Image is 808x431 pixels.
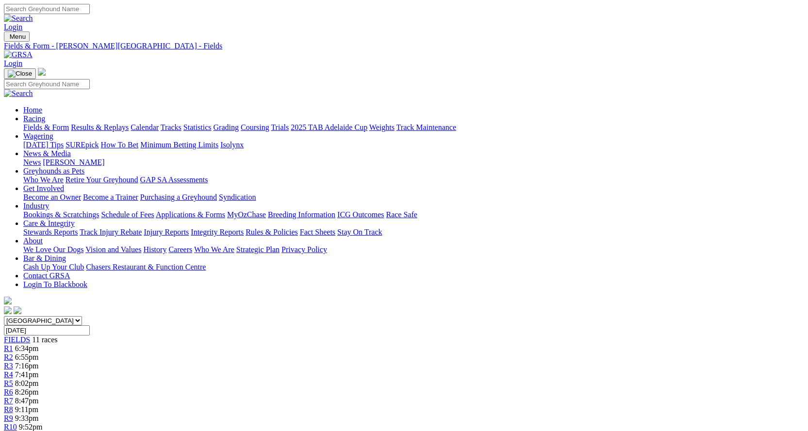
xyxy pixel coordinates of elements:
div: Bar & Dining [23,263,804,271]
a: Syndication [219,193,256,201]
a: Who We Are [23,176,64,184]
input: Search [4,79,90,89]
a: MyOzChase [227,210,266,219]
span: R2 [4,353,13,361]
a: Results & Replays [71,123,129,131]
a: Calendar [131,123,159,131]
a: Purchasing a Greyhound [140,193,217,201]
div: About [23,245,804,254]
a: R10 [4,423,17,431]
a: Bookings & Scratchings [23,210,99,219]
a: We Love Our Dogs [23,245,83,254]
div: Greyhounds as Pets [23,176,804,184]
a: Racing [23,114,45,123]
a: ICG Outcomes [337,210,384,219]
a: Login [4,23,22,31]
a: Breeding Information [268,210,335,219]
img: logo-grsa-white.png [38,68,46,76]
a: Fact Sheets [300,228,335,236]
div: Industry [23,210,804,219]
a: R1 [4,344,13,352]
a: Get Involved [23,184,64,192]
a: R9 [4,414,13,422]
span: 6:55pm [15,353,39,361]
a: R5 [4,379,13,387]
a: SUREpick [66,141,99,149]
a: Applications & Forms [156,210,225,219]
input: Search [4,4,90,14]
span: 8:47pm [15,397,39,405]
span: 6:34pm [15,344,39,352]
a: Vision and Values [85,245,141,254]
img: twitter.svg [14,306,21,314]
div: Get Involved [23,193,804,202]
span: 11 races [32,335,57,344]
span: 9:33pm [15,414,39,422]
a: Strategic Plan [236,245,280,254]
a: R7 [4,397,13,405]
a: Integrity Reports [191,228,244,236]
a: R4 [4,370,13,379]
img: Search [4,89,33,98]
a: Login To Blackbook [23,280,87,288]
a: Trials [271,123,289,131]
a: Race Safe [386,210,417,219]
a: Chasers Restaurant & Function Centre [86,263,206,271]
a: Coursing [241,123,269,131]
a: Contact GRSA [23,271,70,280]
a: Statistics [183,123,212,131]
a: Greyhounds as Pets [23,167,84,175]
button: Toggle navigation [4,32,30,42]
span: Menu [10,33,26,40]
img: facebook.svg [4,306,12,314]
a: Minimum Betting Limits [140,141,218,149]
span: 9:11pm [15,405,38,414]
a: 2025 TAB Adelaide Cup [291,123,367,131]
a: Schedule of Fees [101,210,154,219]
a: Wagering [23,132,53,140]
a: Become an Owner [23,193,81,201]
span: 8:02pm [15,379,39,387]
img: Close [8,70,32,78]
input: Select date [4,325,90,335]
a: FIELDS [4,335,30,344]
a: Fields & Form [23,123,69,131]
a: Home [23,106,42,114]
a: News [23,158,41,166]
a: [DATE] Tips [23,141,64,149]
div: Care & Integrity [23,228,804,237]
a: R6 [4,388,13,396]
a: Careers [168,245,192,254]
a: Retire Your Greyhound [66,176,138,184]
a: Injury Reports [144,228,189,236]
div: Racing [23,123,804,132]
span: 9:52pm [19,423,43,431]
img: Search [4,14,33,23]
a: R3 [4,362,13,370]
a: Isolynx [220,141,244,149]
div: News & Media [23,158,804,167]
a: About [23,237,43,245]
a: Tracks [161,123,181,131]
a: Privacy Policy [281,245,327,254]
a: Rules & Policies [246,228,298,236]
a: History [143,245,166,254]
a: Stewards Reports [23,228,78,236]
span: R8 [4,405,13,414]
a: News & Media [23,149,71,158]
span: 7:16pm [15,362,39,370]
a: Weights [369,123,395,131]
img: logo-grsa-white.png [4,297,12,304]
a: Care & Integrity [23,219,75,227]
a: GAP SA Assessments [140,176,208,184]
a: Stay On Track [337,228,382,236]
a: Bar & Dining [23,254,66,262]
a: Cash Up Your Club [23,263,84,271]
